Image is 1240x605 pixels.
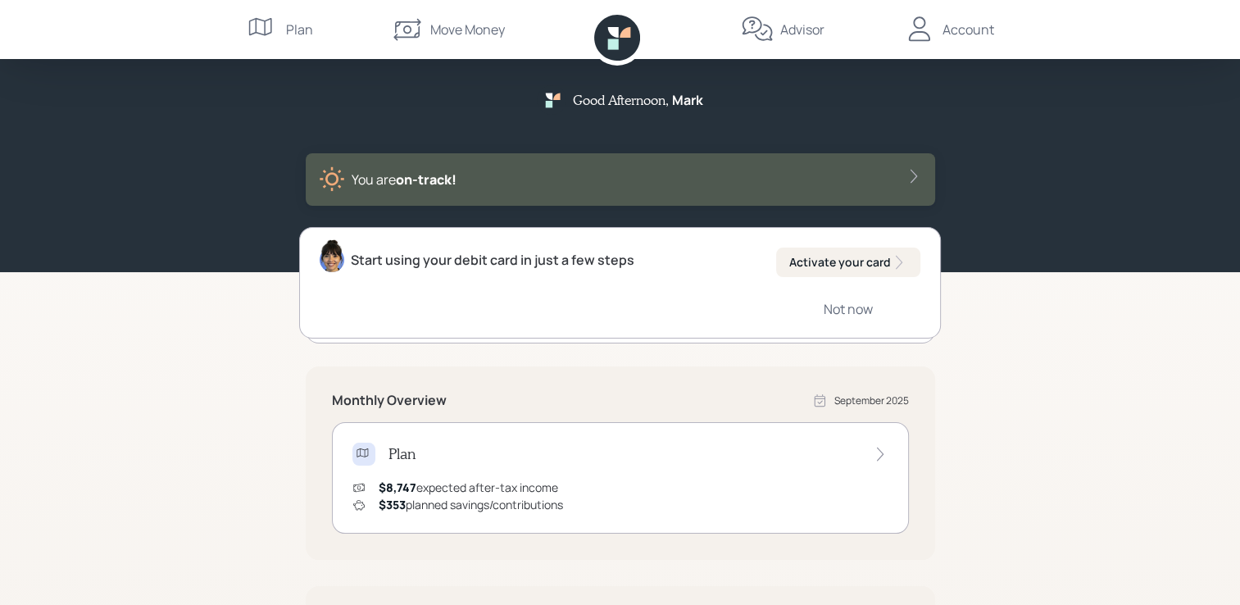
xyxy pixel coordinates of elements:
div: Start using your debit card in just a few steps [351,250,634,270]
div: Advisor [780,20,824,39]
div: You are [352,170,456,189]
img: treva-nostdahl-headshot.png [320,239,344,272]
h5: Good Afternoon , [573,92,669,107]
span: $8,747 [379,480,416,495]
img: sunny-XHVQM73Q.digested.png [319,166,345,193]
div: Not now [824,300,873,318]
div: Plan [286,20,313,39]
h5: Monthly Overview [332,393,447,408]
div: planned savings/contributions [379,496,563,513]
div: Move Money [430,20,505,39]
h5: Mark [672,93,703,108]
button: Activate your card [776,248,920,277]
div: September 2025 [834,393,909,408]
span: on‑track! [396,171,456,189]
h4: Plan [388,445,416,463]
span: $353 [379,497,406,512]
div: expected after-tax income [379,479,558,496]
div: Account [942,20,994,39]
div: Activate your card [789,254,907,271]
